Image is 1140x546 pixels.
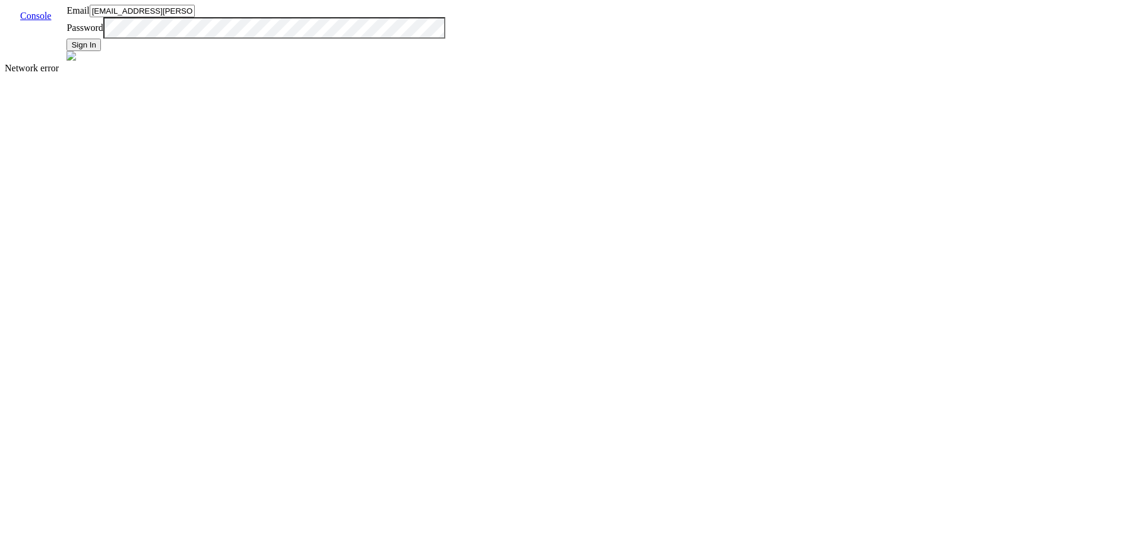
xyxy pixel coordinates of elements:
button: Sign In [66,39,101,51]
div: Network error [5,63,1135,74]
label: Password [66,23,103,33]
img: azure.svg [66,51,76,61]
input: Email [90,5,195,17]
a: Console [11,11,61,21]
label: Email [66,5,89,15]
